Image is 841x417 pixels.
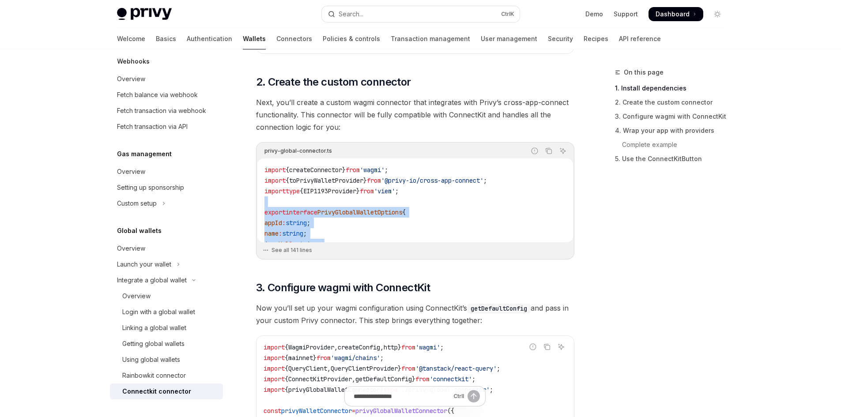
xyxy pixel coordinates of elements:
[296,240,317,248] span: string
[110,288,223,304] a: Overview
[402,208,406,216] span: {
[110,256,223,272] button: Toggle Launch your wallet section
[303,229,307,237] span: ;
[615,95,732,109] a: 2. Create the custom connector
[264,208,286,216] span: export
[187,28,232,49] a: Authentication
[256,96,574,133] span: Next, you’ll create a custom wagmi connector that integrates with Privy’s cross-app-connect funct...
[384,343,398,351] span: http
[303,187,356,195] span: EIP1193Provider
[288,364,327,372] span: QueryClient
[110,336,223,352] a: Getting global wallets
[313,354,317,362] span: }
[381,177,483,184] span: '@privy-io/cross-app-connect'
[110,195,223,211] button: Toggle Custom setup section
[398,364,401,372] span: }
[117,105,206,116] div: Fetch transaction via webhook
[497,364,500,372] span: ;
[264,375,285,383] span: import
[555,341,567,353] button: Ask AI
[279,229,282,237] span: :
[289,177,363,184] span: toPrivyWalletProvider
[286,208,317,216] span: interface
[342,166,346,174] span: }
[317,208,402,216] span: PrivyGlobalWalletOptions
[352,375,355,383] span: ,
[619,28,661,49] a: API reference
[117,8,172,20] img: light logo
[110,368,223,383] a: Rainbowkit connector
[264,145,332,157] div: privy-global-connector.ts
[264,187,286,195] span: import
[117,243,145,254] div: Overview
[543,145,554,157] button: Copy the contents from the code block
[401,364,415,372] span: from
[360,166,385,174] span: 'wagmi'
[548,28,573,49] a: Security
[110,240,223,256] a: Overview
[360,187,374,195] span: from
[110,103,223,119] a: Fetch transaction via webhook
[110,352,223,368] a: Using global wallets
[264,354,285,362] span: import
[584,28,608,49] a: Recipes
[117,259,171,270] div: Launch your wallet
[430,375,472,383] span: 'connectkit'
[374,187,395,195] span: 'viem'
[363,177,367,184] span: }
[276,28,312,49] a: Connectors
[122,307,195,317] div: Login with a global wallet
[322,6,520,22] button: Open search
[307,219,310,227] span: ;
[412,375,415,383] span: }
[264,343,285,351] span: import
[256,75,411,89] span: 2. Create the custom connector
[355,375,412,383] span: getDefaultConfig
[327,364,331,372] span: ,
[264,177,286,184] span: import
[122,291,151,301] div: Overview
[264,240,289,248] span: iconUrl
[467,304,531,313] code: getDefaultConfig
[317,240,321,248] span: ;
[710,7,724,21] button: Toggle dark mode
[282,219,286,227] span: :
[334,343,338,351] span: ,
[415,375,430,383] span: from
[117,121,188,132] div: Fetch transaction via API
[391,28,470,49] a: Transaction management
[614,10,638,19] a: Support
[264,166,286,174] span: import
[541,341,553,353] button: Copy the contents from the code block
[585,10,603,19] a: Demo
[110,272,223,288] button: Toggle Integrate a global wallet section
[385,166,388,174] span: ;
[122,323,186,333] div: Linking a global wallet
[110,180,223,195] a: Setting up sponsorship
[117,198,157,209] div: Custom setup
[288,375,352,383] span: ConnectKitProvider
[481,28,537,49] a: User management
[323,28,380,49] a: Policies & controls
[117,225,162,236] h5: Global wallets
[415,364,497,372] span: '@tanstack/react-query'
[415,343,440,351] span: 'wagmi'
[288,354,313,362] span: mainnet
[401,343,415,351] span: from
[156,28,176,49] a: Basics
[615,138,732,152] a: Complete example
[380,354,384,362] span: ;
[380,343,384,351] span: ,
[110,119,223,135] a: Fetch transaction via API
[110,87,223,103] a: Fetch balance via webhook
[110,71,223,87] a: Overview
[110,383,223,399] a: Connectkit connector
[472,375,475,383] span: ;
[264,219,282,227] span: appId
[395,187,399,195] span: ;
[117,74,145,84] div: Overview
[122,354,180,365] div: Using global wallets
[256,281,430,295] span: 3. Configure wagmi with ConnectKit
[289,166,342,174] span: createConnector
[285,364,288,372] span: {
